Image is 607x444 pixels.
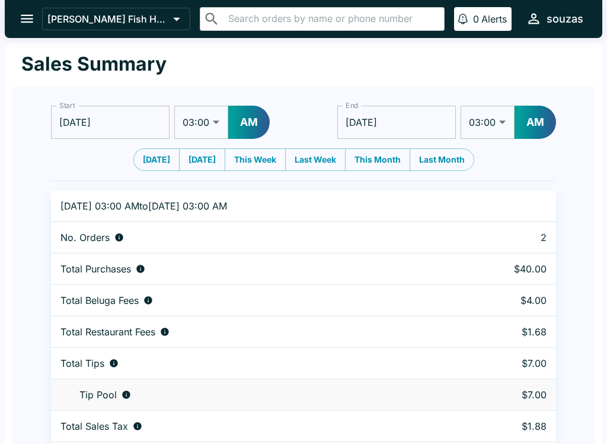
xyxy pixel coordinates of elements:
[60,389,437,401] div: Tips unclaimed by a waiter
[133,148,180,171] button: [DATE]
[515,106,556,139] button: AM
[410,148,474,171] button: Last Month
[60,357,104,369] p: Total Tips
[547,12,583,26] div: souzas
[21,52,167,76] h1: Sales Summary
[225,11,439,27] input: Search orders by name or phone number
[60,294,139,306] p: Total Beluga Fees
[285,148,346,171] button: Last Week
[456,294,547,306] p: $4.00
[345,148,410,171] button: This Month
[47,13,168,25] p: [PERSON_NAME] Fish House
[51,106,170,139] input: Choose date, selected date is Sep 1, 2025
[12,4,42,34] button: open drawer
[60,294,437,306] div: Fees paid by diners to Beluga
[337,106,456,139] input: Choose date, selected date is Sep 3, 2025
[42,8,190,30] button: [PERSON_NAME] Fish House
[346,100,359,110] label: End
[60,231,110,243] p: No. Orders
[228,106,270,139] button: AM
[481,13,507,25] p: Alerts
[60,326,437,338] div: Fees paid by diners to restaurant
[456,231,547,243] p: 2
[456,263,547,275] p: $40.00
[456,326,547,338] p: $1.68
[225,148,286,171] button: This Week
[179,148,225,171] button: [DATE]
[456,357,547,369] p: $7.00
[456,389,547,401] p: $7.00
[60,420,437,432] div: Sales tax paid by diners
[473,13,479,25] p: 0
[60,420,128,432] p: Total Sales Tax
[60,231,437,243] div: Number of orders placed
[60,357,437,369] div: Combined individual and pooled tips
[456,420,547,432] p: $1.88
[79,389,117,401] p: Tip Pool
[60,263,437,275] div: Aggregate order subtotals
[60,200,437,212] p: [DATE] 03:00 AM to [DATE] 03:00 AM
[59,100,75,110] label: Start
[60,326,155,338] p: Total Restaurant Fees
[521,6,588,31] button: souzas
[60,263,131,275] p: Total Purchases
